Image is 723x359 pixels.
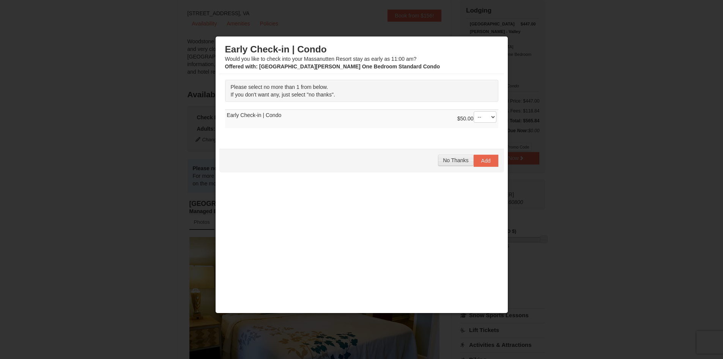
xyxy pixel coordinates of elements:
div: Would you like to check into your Massanutten Resort stay as early as 11:00 am? [225,44,498,70]
td: Early Check-in | Condo [225,109,498,128]
span: If you don't want any, just select "no thanks". [231,92,335,98]
button: Add [474,155,498,167]
button: No Thanks [438,155,473,166]
div: $50.00 [457,111,496,127]
span: Add [481,158,491,164]
h3: Early Check-in | Condo [225,44,498,55]
span: Please select no more than 1 from below. [231,84,328,90]
span: No Thanks [443,157,468,163]
strong: : [GEOGRAPHIC_DATA][PERSON_NAME] One Bedroom Standard Condo [225,63,440,70]
span: Offered with [225,63,256,70]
